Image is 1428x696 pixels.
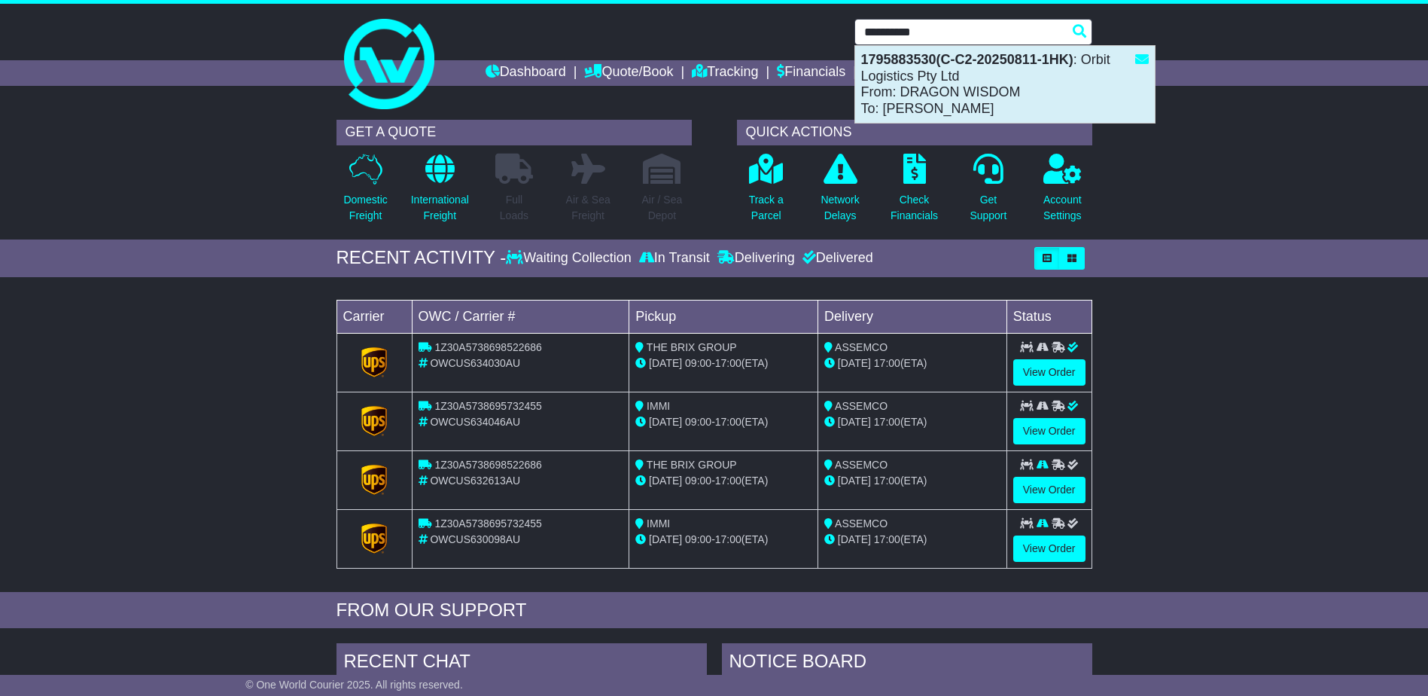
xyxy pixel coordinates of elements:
div: Delivered [799,250,873,267]
div: FROM OUR SUPPORT [336,600,1092,621]
img: GetCarrierServiceLogo [361,524,387,554]
span: 09:00 [685,357,711,369]
div: RECENT ACTIVITY - [336,247,507,269]
td: Status [1006,300,1092,333]
span: [DATE] [649,357,682,369]
td: OWC / Carrier # [412,300,629,333]
div: RECENT CHAT [336,643,707,684]
span: ASSEMCO [835,400,888,412]
span: OWCUS632613AU [430,475,520,487]
div: (ETA) [824,473,1000,489]
span: 1Z30A5738698522686 [434,341,541,353]
a: Track aParcel [748,153,784,232]
a: AccountSettings [1043,153,1082,232]
img: GetCarrierServiceLogo [361,465,387,495]
a: Dashboard [486,60,566,86]
div: - (ETA) [635,356,811,371]
span: 17:00 [874,475,900,487]
a: View Order [1013,477,1085,503]
span: 09:00 [685,533,711,545]
span: 17:00 [715,416,741,428]
div: (ETA) [824,414,1000,430]
div: - (ETA) [635,473,811,489]
span: [DATE] [838,416,871,428]
p: Account Settings [1043,192,1082,224]
strong: 1795883530(C-C2-20250811-1HK) [861,52,1073,67]
a: Quote/Book [584,60,673,86]
span: © One World Courier 2025. All rights reserved. [245,679,463,691]
div: Delivering [714,250,799,267]
span: [DATE] [838,357,871,369]
span: OWCUS630098AU [430,533,520,545]
p: Check Financials [891,192,938,224]
span: [DATE] [838,533,871,545]
a: View Order [1013,418,1085,444]
div: (ETA) [824,532,1000,548]
span: [DATE] [649,475,682,487]
div: Waiting Collection [506,250,635,267]
span: 17:00 [715,533,741,545]
div: GET A QUOTE [336,120,692,145]
span: 17:00 [715,475,741,487]
span: IMMI [647,517,670,530]
p: Get Support [970,192,1006,224]
span: 1Z30A5738695732455 [434,517,541,530]
a: DomesticFreight [343,153,388,232]
span: ASSEMCO [835,517,888,530]
p: Domestic Freight [343,192,387,224]
span: 09:00 [685,475,711,487]
div: QUICK ACTIONS [737,120,1092,145]
div: (ETA) [824,356,1000,371]
a: InternationalFreight [410,153,470,232]
span: 09:00 [685,416,711,428]
div: NOTICE BOARD [722,643,1092,684]
a: View Order [1013,536,1085,562]
span: OWCUS634046AU [430,416,520,428]
p: International Freight [411,192,469,224]
div: : Orbit Logistics Pty Ltd From: DRAGON WISDOM To: [PERSON_NAME] [855,46,1155,123]
td: Carrier [336,300,412,333]
span: ASSEMCO [835,341,888,353]
span: THE BRIX GROUP [647,459,737,471]
span: [DATE] [838,475,871,487]
span: 1Z30A5738695732455 [434,400,541,412]
a: Financials [777,60,845,86]
p: Track a Parcel [749,192,784,224]
span: 17:00 [874,357,900,369]
div: In Transit [635,250,714,267]
span: ASSEMCO [835,459,888,471]
p: Air / Sea Depot [642,192,683,224]
span: 1Z30A5738698522686 [434,459,541,471]
span: IMMI [647,400,670,412]
span: 17:00 [874,533,900,545]
img: GetCarrierServiceLogo [361,406,387,436]
div: - (ETA) [635,532,811,548]
img: GetCarrierServiceLogo [361,347,387,377]
span: 17:00 [874,416,900,428]
span: [DATE] [649,416,682,428]
a: GetSupport [969,153,1007,232]
td: Delivery [818,300,1006,333]
span: OWCUS634030AU [430,357,520,369]
span: THE BRIX GROUP [647,341,737,353]
span: [DATE] [649,533,682,545]
p: Full Loads [495,192,533,224]
a: CheckFinancials [890,153,939,232]
div: - (ETA) [635,414,811,430]
p: Air & Sea Freight [566,192,610,224]
span: 17:00 [715,357,741,369]
td: Pickup [629,300,818,333]
a: NetworkDelays [820,153,860,232]
a: View Order [1013,359,1085,386]
p: Network Delays [821,192,859,224]
a: Tracking [692,60,758,86]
